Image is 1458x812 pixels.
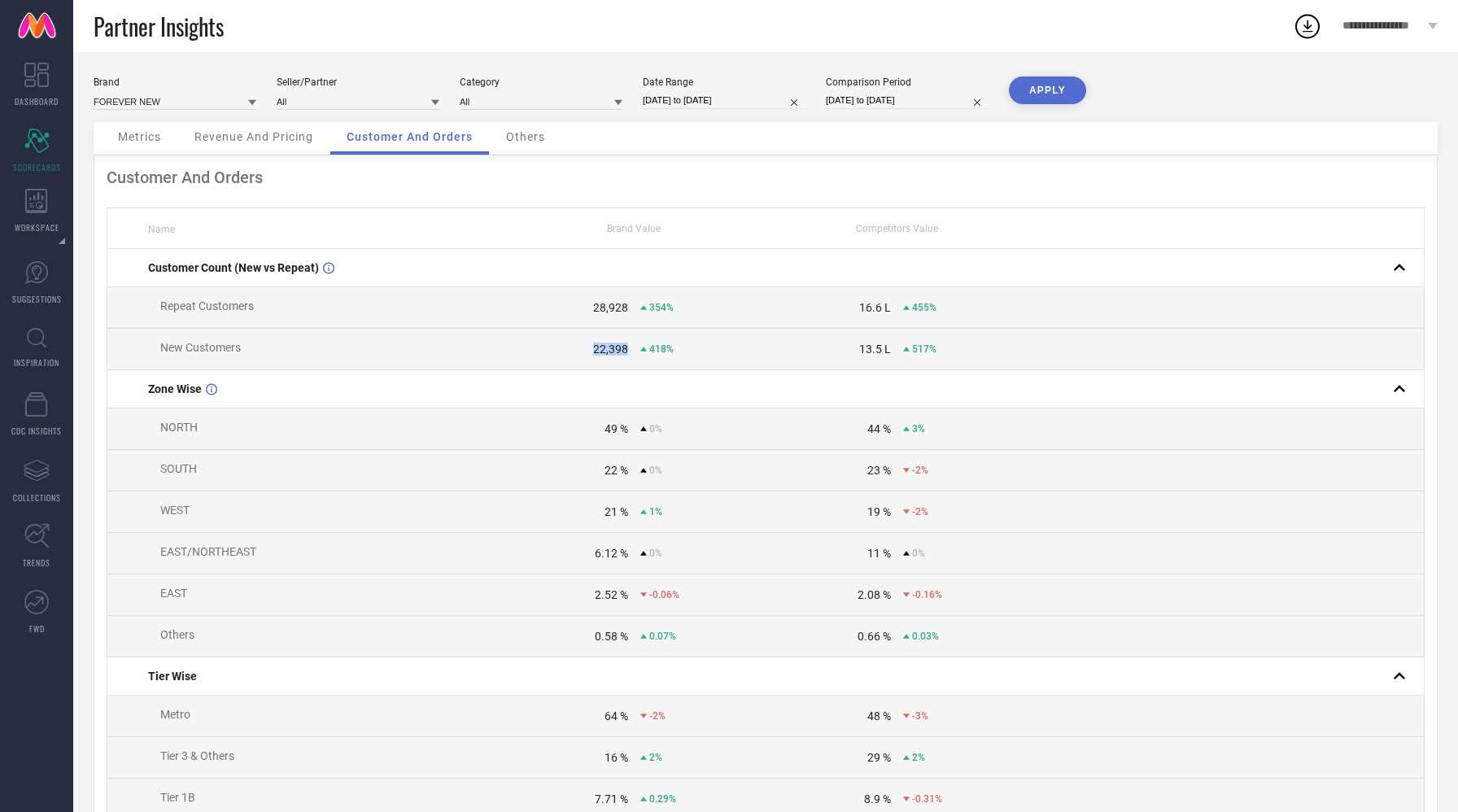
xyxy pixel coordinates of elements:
div: 64 % [605,709,628,723]
span: CDC INSIGHTS [11,425,62,437]
span: Others [506,130,545,143]
div: Category [460,76,622,88]
div: 7.71 % [595,792,628,805]
span: 354% [649,302,674,313]
span: Name [148,224,175,235]
input: Select date range [643,92,805,109]
span: Revenue And Pricing [194,130,313,143]
span: Partner Insights [94,10,224,43]
span: Others [160,628,194,641]
span: 0.29% [649,793,676,805]
div: Comparison Period [826,76,989,88]
span: 418% [649,343,674,355]
span: SUGGESTIONS [12,293,62,305]
span: -0.31% [912,793,942,805]
span: INSPIRATION [14,356,59,369]
span: 0% [912,548,925,559]
span: Customer And Orders [347,130,473,143]
span: -2% [912,506,928,517]
span: TRENDS [23,557,50,569]
span: Metrics [118,130,161,143]
span: 2% [649,752,662,763]
div: 22 % [605,464,628,477]
div: 29 % [867,751,891,764]
span: Brand Value [607,223,661,234]
span: 0.03% [912,631,939,642]
div: 8.9 % [864,792,891,805]
span: -2% [649,710,666,722]
div: 28,928 [593,301,628,314]
div: 19 % [867,505,891,518]
span: 455% [912,302,936,313]
span: FWD [29,622,45,635]
span: -2% [912,465,928,476]
div: 2.52 % [595,588,628,601]
span: WORKSPACE [15,221,59,234]
div: 23 % [867,464,891,477]
span: Customer Count (New vs Repeat) [148,261,319,274]
span: -3% [912,710,928,722]
span: Tier 3 & Others [160,749,234,762]
div: 0.66 % [858,630,891,643]
span: EAST/NORTHEAST [160,545,256,558]
span: 2% [912,752,925,763]
span: New Customers [160,341,241,354]
span: -0.06% [649,589,679,600]
span: EAST [160,587,187,600]
span: 0% [649,548,662,559]
span: DASHBOARD [15,95,59,107]
span: Metro [160,708,190,721]
div: Brand [94,76,256,88]
div: 22,398 [593,343,628,356]
span: SOUTH [160,462,197,475]
span: Zone Wise [148,382,202,395]
div: 16 % [605,751,628,764]
span: -0.16% [912,589,942,600]
div: 13.5 L [859,343,891,356]
span: NORTH [160,421,198,434]
span: Tier 1B [160,791,195,804]
span: 1% [649,506,662,517]
span: COLLECTIONS [13,491,61,504]
div: 6.12 % [595,547,628,560]
div: 11 % [867,547,891,560]
span: WEST [160,504,190,517]
div: 48 % [867,709,891,723]
span: 3% [912,423,925,434]
span: Repeat Customers [160,299,254,312]
div: 49 % [605,422,628,435]
input: Select comparison period [826,92,989,109]
span: 0% [649,423,662,434]
span: Tier Wise [148,670,197,683]
div: Date Range [643,76,805,88]
span: 517% [912,343,936,355]
div: 0.58 % [595,630,628,643]
span: Competitors Value [856,223,938,234]
span: SCORECARDS [13,161,61,173]
div: Customer And Orders [107,168,1425,187]
span: 0.07% [649,631,676,642]
div: 2.08 % [858,588,891,601]
div: 21 % [605,505,628,518]
div: 16.6 L [859,301,891,314]
span: 0% [649,465,662,476]
div: Open download list [1293,11,1322,41]
div: Seller/Partner [277,76,439,88]
div: 44 % [867,422,891,435]
button: APPLY [1009,76,1086,104]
